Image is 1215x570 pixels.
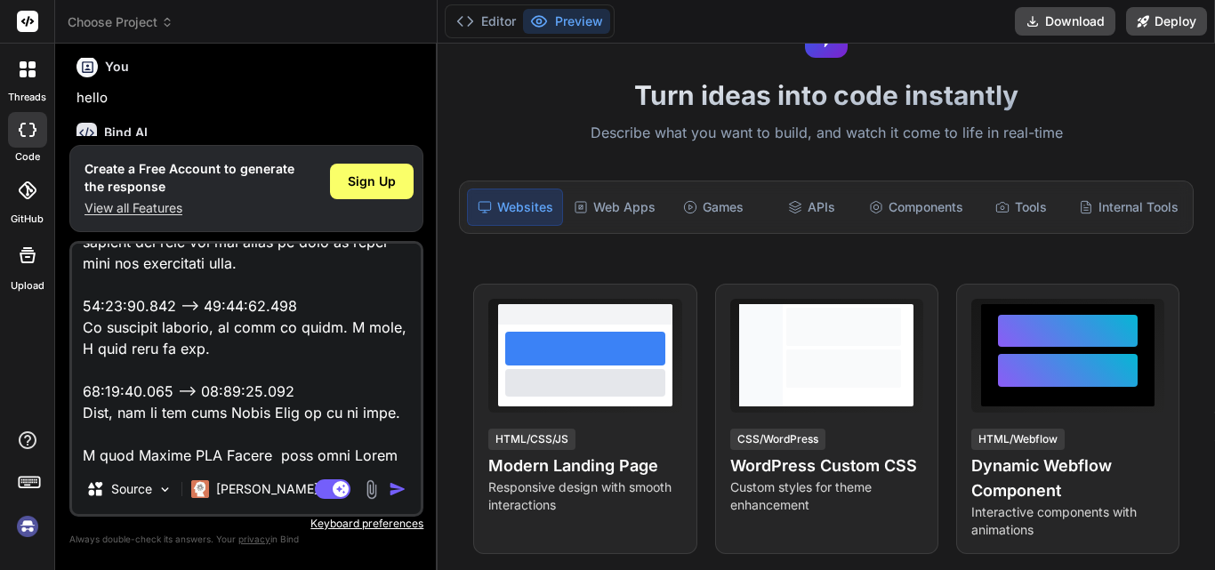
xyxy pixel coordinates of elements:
label: threads [8,90,46,105]
h4: Dynamic Webflow Component [971,454,1164,503]
label: GitHub [11,212,44,227]
p: Describe what you want to build, and watch it come to life in real-time [448,122,1204,145]
p: Source [111,480,152,498]
div: Internal Tools [1072,189,1186,226]
p: Custom styles for theme enhancement [730,478,923,514]
div: Tools [974,189,1068,226]
p: Always double-check its answers. Your in Bind [69,531,423,548]
div: Websites [467,189,563,226]
img: signin [12,511,43,542]
span: Sign Up [348,173,396,190]
h1: Create a Free Account to generate the response [84,160,294,196]
img: Pick Models [157,482,173,497]
div: APIs [764,189,858,226]
p: hello [76,88,420,108]
p: [PERSON_NAME] 4 S.. [216,480,349,498]
div: Web Apps [567,189,663,226]
h4: WordPress Custom CSS [730,454,923,478]
div: Games [666,189,760,226]
div: HTML/Webflow [971,429,1065,450]
p: View all Features [84,199,294,217]
p: Interactive components with animations [971,503,1164,539]
img: icon [389,480,406,498]
button: Deploy [1126,7,1207,36]
p: Keyboard preferences [69,517,423,531]
span: Choose Project [68,13,173,31]
h6: You [105,58,129,76]
h6: Bind AI [104,124,148,141]
div: Components [862,189,970,226]
img: attachment [361,479,382,500]
button: Download [1015,7,1115,36]
label: Upload [11,278,44,293]
p: Responsive design with smooth interactions [488,478,681,514]
img: Claude 4 Sonnet [191,480,209,498]
div: HTML/CSS/JS [488,429,575,450]
span: privacy [238,534,270,544]
h1: Turn ideas into code instantly [448,79,1204,111]
textarea: Lo ips dolo sitame cons, adipi el… Sed DOE… T'i utlab, Etdolor Magn Aliqua Enimadm 3 Veniamquis N... [72,244,421,464]
button: Editor [449,9,523,34]
h4: Modern Landing Page [488,454,681,478]
div: CSS/WordPress [730,429,825,450]
label: code [15,149,40,165]
button: Preview [523,9,610,34]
